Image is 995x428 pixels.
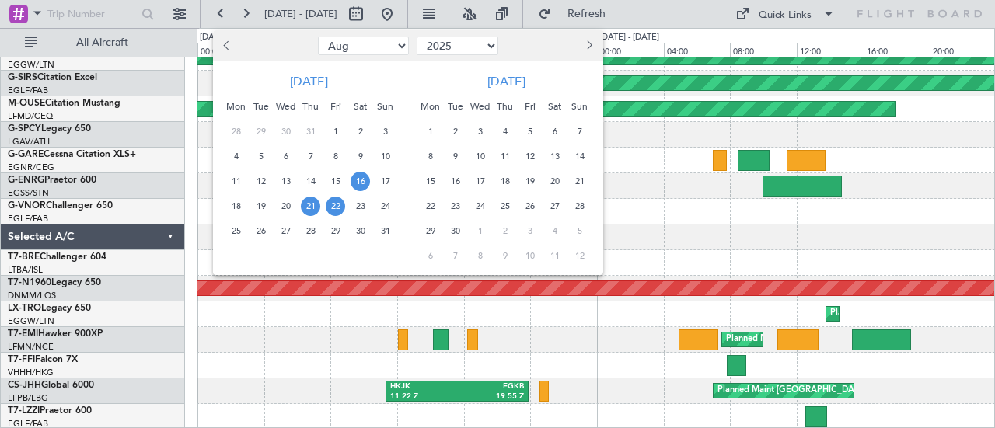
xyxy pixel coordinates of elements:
[249,119,274,144] div: 29-7-2025
[545,221,564,241] span: 4
[276,221,295,241] span: 27
[274,94,298,119] div: Wed
[445,122,465,141] span: 2
[323,144,348,169] div: 8-8-2025
[418,243,443,268] div: 6-10-2025
[545,246,564,266] span: 11
[470,197,490,216] span: 24
[224,169,249,193] div: 11-8-2025
[276,197,295,216] span: 20
[468,119,493,144] div: 3-9-2025
[468,193,493,218] div: 24-9-2025
[543,119,567,144] div: 6-9-2025
[375,221,395,241] span: 31
[567,243,592,268] div: 12-10-2025
[520,221,539,241] span: 3
[518,144,543,169] div: 12-9-2025
[443,119,468,144] div: 2-9-2025
[326,221,345,241] span: 29
[443,193,468,218] div: 23-9-2025
[518,169,543,193] div: 19-9-2025
[276,147,295,166] span: 6
[326,122,345,141] span: 1
[373,169,398,193] div: 17-8-2025
[348,169,373,193] div: 16-8-2025
[251,147,271,166] span: 5
[373,144,398,169] div: 10-8-2025
[249,144,274,169] div: 5-8-2025
[224,218,249,243] div: 25-8-2025
[470,122,490,141] span: 3
[570,197,589,216] span: 28
[276,122,295,141] span: 30
[298,94,323,119] div: Thu
[543,169,567,193] div: 20-9-2025
[520,172,539,191] span: 19
[298,169,323,193] div: 14-8-2025
[348,193,373,218] div: 23-8-2025
[545,197,564,216] span: 27
[543,94,567,119] div: Sat
[421,147,440,166] span: 8
[421,246,440,266] span: 6
[326,147,345,166] span: 8
[445,246,465,266] span: 7
[274,119,298,144] div: 30-7-2025
[298,119,323,144] div: 31-7-2025
[495,122,515,141] span: 4
[301,221,320,241] span: 28
[301,122,320,141] span: 31
[224,144,249,169] div: 4-8-2025
[445,147,465,166] span: 9
[274,144,298,169] div: 6-8-2025
[224,94,249,119] div: Mon
[318,37,409,55] select: Select month
[348,144,373,169] div: 9-8-2025
[520,147,539,166] span: 12
[493,218,518,243] div: 2-10-2025
[226,147,246,166] span: 4
[298,144,323,169] div: 7-8-2025
[351,172,370,191] span: 16
[567,144,592,169] div: 14-9-2025
[570,172,589,191] span: 21
[468,144,493,169] div: 10-9-2025
[567,94,592,119] div: Sun
[375,122,395,141] span: 3
[274,193,298,218] div: 20-8-2025
[493,144,518,169] div: 11-9-2025
[543,243,567,268] div: 11-10-2025
[495,172,515,191] span: 18
[468,169,493,193] div: 17-9-2025
[567,218,592,243] div: 5-10-2025
[518,218,543,243] div: 3-10-2025
[274,218,298,243] div: 27-8-2025
[493,94,518,119] div: Thu
[373,119,398,144] div: 3-8-2025
[418,193,443,218] div: 22-9-2025
[545,122,564,141] span: 6
[468,243,493,268] div: 8-10-2025
[570,221,589,241] span: 5
[251,122,271,141] span: 29
[470,246,490,266] span: 8
[249,218,274,243] div: 26-8-2025
[298,193,323,218] div: 21-8-2025
[351,147,370,166] span: 9
[224,119,249,144] div: 28-7-2025
[567,193,592,218] div: 28-9-2025
[421,122,440,141] span: 1
[418,119,443,144] div: 1-9-2025
[298,218,323,243] div: 28-8-2025
[323,218,348,243] div: 29-8-2025
[493,119,518,144] div: 4-9-2025
[326,197,345,216] span: 22
[520,122,539,141] span: 5
[468,218,493,243] div: 1-10-2025
[443,144,468,169] div: 9-9-2025
[348,119,373,144] div: 2-8-2025
[276,172,295,191] span: 13
[470,147,490,166] span: 10
[417,37,498,55] select: Select year
[493,243,518,268] div: 9-10-2025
